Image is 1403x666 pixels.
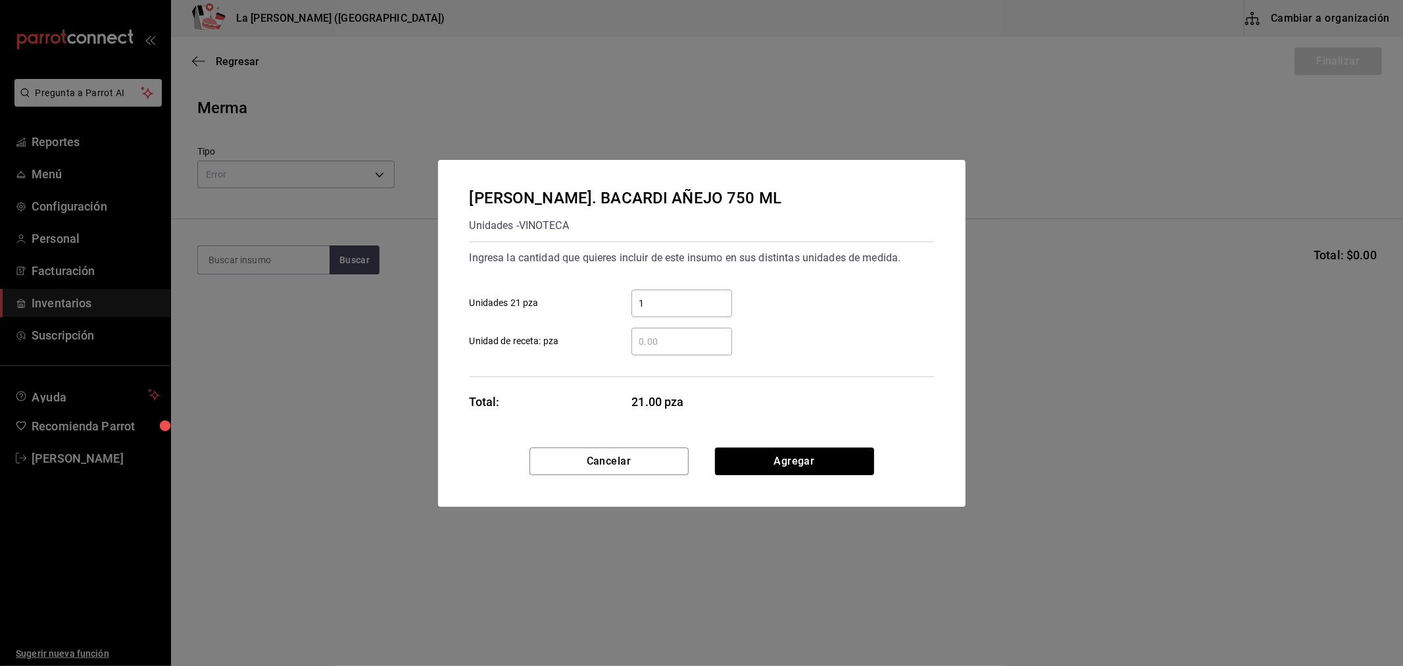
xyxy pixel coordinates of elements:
button: Agregar [715,448,874,475]
div: Total: [470,393,500,411]
div: Unidades - VINOTECA [470,215,782,236]
div: Ingresa la cantidad que quieres incluir de este insumo en sus distintas unidades de medida. [470,247,934,269]
span: Unidad de receta: pza [470,334,559,348]
input: Unidades 21 pza [631,295,732,311]
button: Cancelar [529,448,689,475]
input: Unidad de receta: pza [631,334,732,349]
div: [PERSON_NAME]. BACARDI AÑEJO 750 ML [470,186,782,210]
span: 21.00 pza [632,393,733,411]
span: Unidades 21 pza [470,296,539,310]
